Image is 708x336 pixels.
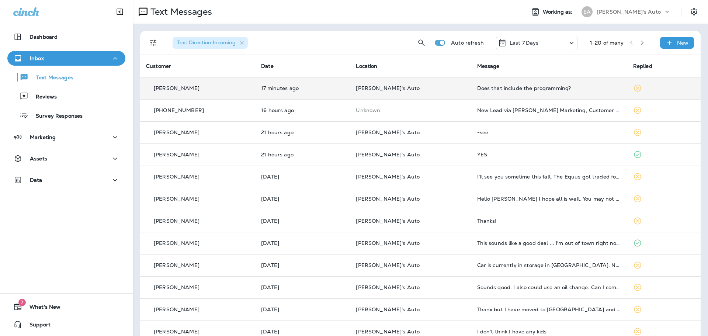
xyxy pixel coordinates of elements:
[154,107,204,113] p: [PHONE_NUMBER]
[261,218,344,224] p: Sep 17, 2025 03:50 PM
[110,4,130,19] button: Collapse Sidebar
[677,40,688,46] p: New
[477,129,621,135] div: -see
[154,85,199,91] p: [PERSON_NAME]
[29,75,73,82] p: Text Messages
[7,89,125,104] button: Reviews
[582,6,593,17] div: EA
[477,306,621,312] div: Thanx but I have moved to Leesburg and get my truck serviced here. Have a good day
[261,152,344,157] p: Sep 18, 2025 11:13 AM
[687,5,701,18] button: Settings
[477,63,500,69] span: Message
[147,6,212,17] p: Text Messages
[146,63,171,69] span: Customer
[154,152,199,157] p: [PERSON_NAME]
[590,40,624,46] div: 1 - 20 of many
[477,240,621,246] div: This sounds like a good deal ... I'm out of town right now but will set something up when I get b...
[356,151,420,158] span: [PERSON_NAME]'s Auto
[356,85,420,91] span: [PERSON_NAME]'s Auto
[477,174,621,180] div: I'll see you sometime this fall. The Equus got traded for a GV80 for my wife and I wound up with ...
[356,195,420,202] span: [PERSON_NAME]'s Auto
[261,329,344,335] p: Sep 17, 2025 01:15 PM
[356,240,420,246] span: [PERSON_NAME]'s Auto
[29,34,58,40] p: Dashboard
[154,306,199,312] p: [PERSON_NAME]
[356,284,420,291] span: [PERSON_NAME]'s Auto
[510,40,539,46] p: Last 7 Days
[356,328,420,335] span: [PERSON_NAME]'s Auto
[261,306,344,312] p: Sep 17, 2025 01:16 PM
[261,284,344,290] p: Sep 17, 2025 01:35 PM
[30,156,47,162] p: Assets
[7,317,125,332] button: Support
[28,94,57,101] p: Reviews
[154,329,199,335] p: [PERSON_NAME]
[146,35,161,50] button: Filters
[356,306,420,313] span: [PERSON_NAME]'s Auto
[154,240,199,246] p: [PERSON_NAME]
[30,134,56,140] p: Marketing
[18,299,26,306] span: 7
[477,196,621,202] div: Hello Evan I hope all is well. You may not remember but I live 1000 miles away :) you helped me w...
[477,107,621,113] div: New Lead via Merrick Marketing, Customer Name: Terry, Contact info: Masked phone number available...
[633,63,652,69] span: Replied
[28,113,83,120] p: Survey Responses
[261,196,344,202] p: Sep 17, 2025 04:44 PM
[261,240,344,246] p: Sep 17, 2025 03:21 PM
[597,9,661,15] p: [PERSON_NAME]'s Auto
[477,85,621,91] div: Does that include the programming?
[7,108,125,123] button: Survey Responses
[7,299,125,314] button: 7What's New
[356,218,420,224] span: [PERSON_NAME]'s Auto
[22,322,51,330] span: Support
[477,329,621,335] div: I don't think I have any kids
[261,85,344,91] p: Sep 19, 2025 08:41 AM
[356,173,420,180] span: [PERSON_NAME]'s Auto
[154,129,199,135] p: [PERSON_NAME]
[261,107,344,113] p: Sep 18, 2025 04:14 PM
[414,35,429,50] button: Search Messages
[477,218,621,224] div: Thanks!
[356,129,420,136] span: [PERSON_NAME]'s Auto
[7,69,125,85] button: Text Messages
[356,107,465,113] p: This customer does not have a last location and the phone number they messaged is not assigned to...
[451,40,484,46] p: Auto refresh
[30,177,42,183] p: Data
[30,55,44,61] p: Inbox
[154,262,199,268] p: [PERSON_NAME]
[356,262,420,269] span: [PERSON_NAME]'s Auto
[154,218,199,224] p: [PERSON_NAME]
[261,129,344,135] p: Sep 18, 2025 11:22 AM
[7,173,125,187] button: Data
[22,304,60,313] span: What's New
[7,151,125,166] button: Assets
[7,51,125,66] button: Inbox
[7,30,125,44] button: Dashboard
[261,262,344,268] p: Sep 17, 2025 01:49 PM
[543,9,574,15] span: Working as:
[154,284,199,290] p: [PERSON_NAME]
[477,284,621,290] div: Sounds good. I also could use an oil change. Can I come and wait?
[154,196,199,202] p: [PERSON_NAME]
[356,63,377,69] span: Location
[177,39,236,46] span: Text Direction : Incoming
[477,262,621,268] div: Car is currently in storage in Bradenton. No service needed right now. Thanks
[173,37,248,49] div: Text Direction:Incoming
[154,174,199,180] p: [PERSON_NAME]
[261,63,274,69] span: Date
[7,130,125,145] button: Marketing
[477,152,621,157] div: YES
[261,174,344,180] p: Sep 17, 2025 06:06 PM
